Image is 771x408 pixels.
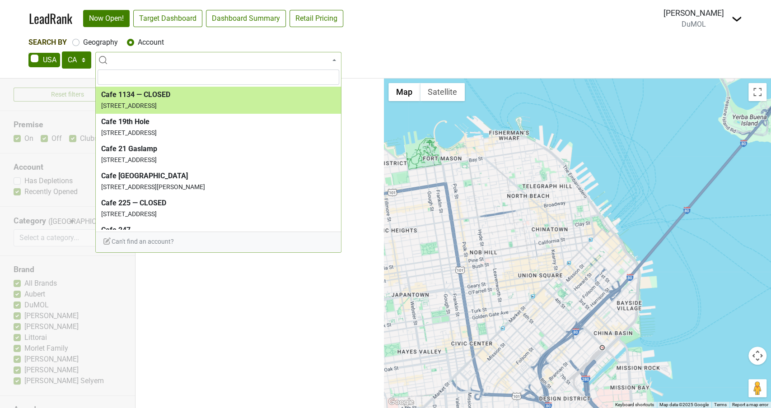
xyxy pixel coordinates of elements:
[732,402,768,407] a: Report a map error
[290,10,343,27] a: Retail Pricing
[101,156,157,163] small: [STREET_ADDRESS]
[682,20,706,28] span: DuMOL
[83,37,118,48] label: Geography
[101,226,131,234] b: Cafe 247
[664,7,724,19] div: [PERSON_NAME]
[29,9,72,28] a: LeadRank
[101,144,157,153] b: Cafe 21 Gaslamp
[103,236,112,246] img: Edit
[101,90,170,99] b: Cafe 1134 — CLOSED
[101,199,166,207] b: Cafe 225 — CLOSED
[101,183,205,190] small: [STREET_ADDRESS][PERSON_NAME]
[748,379,766,397] button: Drag Pegman onto the map to open Street View
[420,83,465,101] button: Show satellite imagery
[386,396,416,408] img: Google
[133,10,202,27] a: Target Dashboard
[83,10,130,27] a: Now Open!
[659,402,709,407] span: Map data ©2025 Google
[103,238,174,245] span: Can't find an account?
[101,102,157,109] small: [STREET_ADDRESS]
[206,10,286,27] a: Dashboard Summary
[28,38,67,46] span: Search By
[101,117,150,126] b: Cafe 19th Hole
[101,172,188,180] b: Cafe [GEOGRAPHIC_DATA]
[615,402,654,408] button: Keyboard shortcuts
[386,396,416,408] a: Open this area in Google Maps (opens a new window)
[101,210,157,218] small: [STREET_ADDRESS]
[731,14,742,24] img: Dropdown Menu
[101,129,157,136] small: [STREET_ADDRESS]
[388,83,420,101] button: Show street map
[714,402,727,407] a: Terms (opens in new tab)
[138,37,164,48] label: Account
[748,83,766,101] button: Toggle fullscreen view
[748,347,766,365] button: Map camera controls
